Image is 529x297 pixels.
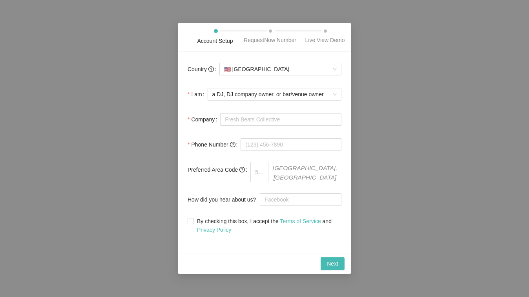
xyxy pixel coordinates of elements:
[188,165,245,174] span: Preferred Area Code
[230,142,235,147] span: question-circle
[191,140,235,149] span: Phone Number
[188,86,208,102] label: I am
[327,259,338,268] span: Next
[212,88,337,100] span: a DJ, DJ company owner, or bar/venue owner
[188,65,214,73] span: Country
[241,138,341,151] input: (123) 456-7890
[244,36,296,44] div: RequestNow Number
[321,257,345,270] button: Next
[260,193,341,206] input: How did you hear about us?
[220,113,341,126] input: Company
[280,218,321,224] a: Terms of Service
[305,36,345,44] div: Live View Demo
[188,192,260,207] label: How did you hear about us?
[250,162,268,182] input: 510
[194,217,341,234] span: By checking this box, I accept the and
[239,167,245,172] span: question-circle
[197,227,231,233] a: Privacy Policy
[268,162,341,182] span: [GEOGRAPHIC_DATA], [GEOGRAPHIC_DATA]
[224,63,337,75] span: [GEOGRAPHIC_DATA]
[208,66,214,72] span: question-circle
[188,112,220,127] label: Company
[224,66,231,72] span: 🇺🇸
[197,37,233,45] div: Account Setup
